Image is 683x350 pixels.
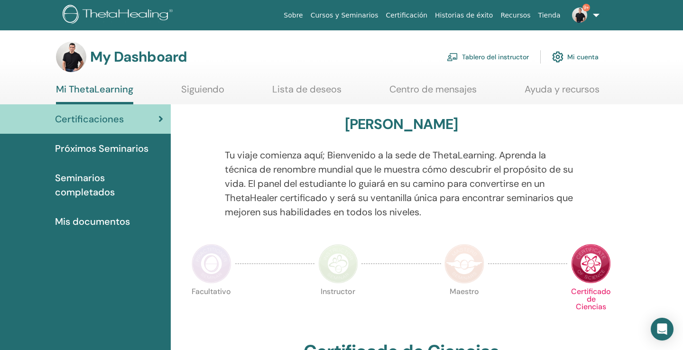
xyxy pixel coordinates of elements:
img: default.jpg [56,42,86,72]
span: Mis documentos [55,214,130,229]
p: Facultativo [192,288,231,328]
img: chalkboard-teacher.svg [447,53,458,61]
p: Tu viaje comienza aquí; Bienvenido a la sede de ThetaLearning. Aprenda la técnica de renombre mun... [225,148,578,219]
p: Certificado de Ciencias [571,288,611,328]
img: Certificate of Science [571,244,611,284]
a: Mi cuenta [552,46,599,67]
a: Certificación [382,7,431,24]
img: logo.png [63,5,176,26]
a: Siguiendo [181,83,224,102]
span: Seminarios completados [55,171,163,199]
img: Instructor [318,244,358,284]
div: Open Intercom Messenger [651,318,674,341]
a: Recursos [497,7,534,24]
a: Sobre [280,7,306,24]
a: Historias de éxito [431,7,497,24]
span: Certificaciones [55,112,124,126]
h3: My Dashboard [90,48,187,65]
a: Mi ThetaLearning [56,83,133,104]
a: Tablero del instructor [447,46,529,67]
img: default.jpg [572,8,587,23]
h3: [PERSON_NAME] [345,116,458,133]
img: cog.svg [552,49,563,65]
img: Master [444,244,484,284]
span: Próximos Seminarios [55,141,148,156]
img: Practitioner [192,244,231,284]
p: Instructor [318,288,358,328]
a: Centro de mensajes [389,83,477,102]
a: Lista de deseos [272,83,341,102]
p: Maestro [444,288,484,328]
span: 9+ [582,4,590,11]
a: Tienda [535,7,564,24]
a: Cursos y Seminarios [307,7,382,24]
a: Ayuda y recursos [525,83,600,102]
